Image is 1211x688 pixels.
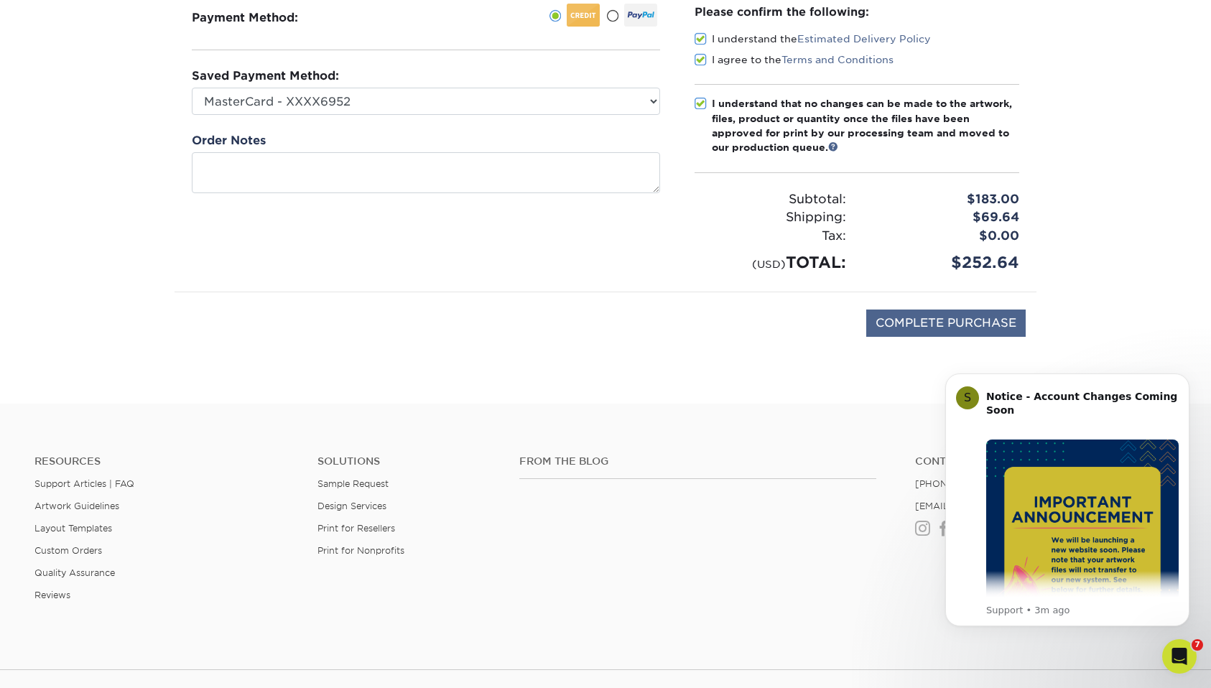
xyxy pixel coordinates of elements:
a: Terms and Conditions [781,54,894,65]
div: Shipping: [684,208,857,227]
a: [PHONE_NUMBER] [915,478,1004,489]
label: I agree to the [695,52,894,67]
a: Quality Assurance [34,567,115,578]
div: TOTAL: [684,251,857,274]
iframe: Intercom live chat [1162,639,1197,674]
h3: Payment Method: [192,11,333,24]
img: DigiCert Secured Site Seal [185,310,257,352]
a: Support Articles | FAQ [34,478,134,489]
a: Layout Templates [34,523,112,534]
div: $252.64 [857,251,1030,274]
a: [EMAIL_ADDRESS][DOMAIN_NAME] [915,501,1087,511]
div: Please confirm the following: [695,4,1019,20]
div: $183.00 [857,190,1030,209]
div: $0.00 [857,227,1030,246]
label: Saved Payment Method: [192,68,339,85]
a: Reviews [34,590,70,600]
a: Print for Nonprofits [317,545,404,556]
h4: From the Blog [519,455,876,468]
h4: Resources [34,455,296,468]
div: Tax: [684,227,857,246]
a: Print for Resellers [317,523,395,534]
label: I understand the [695,32,931,46]
div: I understand that no changes can be made to the artwork, files, product or quantity once the file... [712,96,1019,155]
input: COMPLETE PURCHASE [866,310,1026,337]
div: Subtotal: [684,190,857,209]
a: Sample Request [317,478,389,489]
a: Custom Orders [34,545,102,556]
span: 7 [1192,639,1203,651]
iframe: Intercom notifications message [924,355,1211,681]
a: Design Services [317,501,386,511]
a: Artwork Guidelines [34,501,119,511]
a: Contact [915,455,1177,468]
h4: Solutions [317,455,498,468]
label: Order Notes [192,132,266,149]
small: (USD) [752,258,786,270]
a: Estimated Delivery Policy [797,33,931,45]
div: $69.64 [857,208,1030,227]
